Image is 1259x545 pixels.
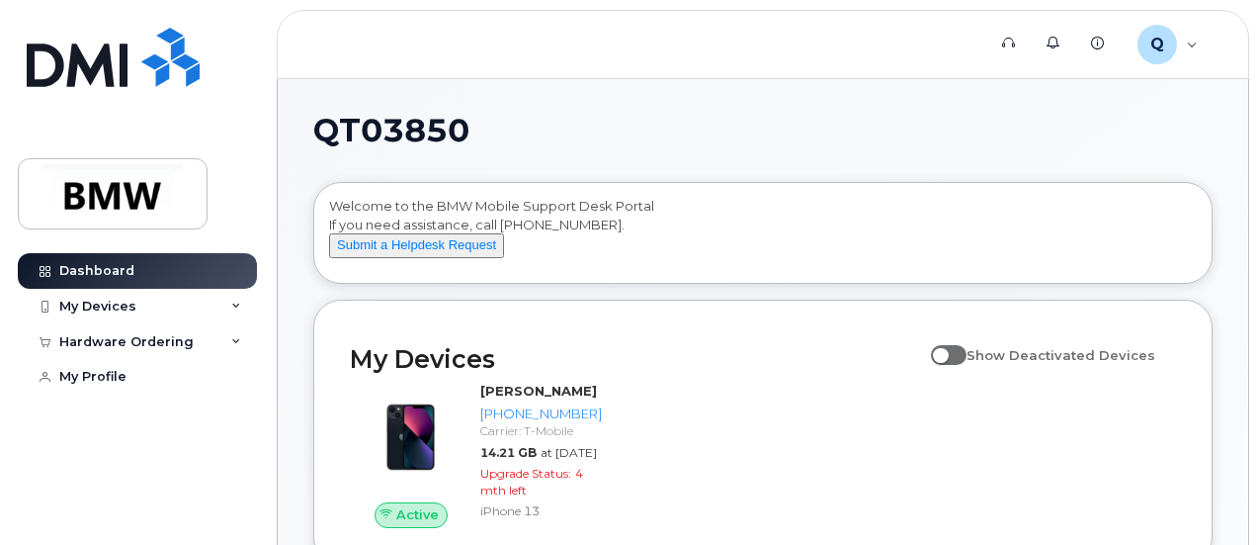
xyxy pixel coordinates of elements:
span: Upgrade Status: [480,466,571,481]
a: Submit a Helpdesk Request [329,236,504,252]
span: QT03850 [313,116,469,145]
span: Show Deactivated Devices [966,347,1155,363]
span: 14.21 GB [480,445,537,460]
div: Carrier: T-Mobile [480,422,602,439]
div: iPhone 13 [480,502,602,519]
img: image20231002-3703462-1ig824h.jpeg [366,392,457,483]
strong: [PERSON_NAME] [480,383,597,399]
span: 4 mth left [480,466,583,498]
button: Submit a Helpdesk Request [329,233,504,258]
h2: My Devices [350,344,921,374]
div: [PHONE_NUMBER] [480,405,602,423]
span: Active [396,505,439,524]
div: Welcome to the BMW Mobile Support Desk Portal If you need assistance, call [PHONE_NUMBER]. [329,197,1197,276]
a: Active[PERSON_NAME][PHONE_NUMBER]Carrier: T-Mobile14.21 GBat [DATE]Upgrade Status:4 mth leftiPhon... [350,382,610,527]
span: at [DATE] [541,445,597,460]
input: Show Deactivated Devices [931,336,947,352]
